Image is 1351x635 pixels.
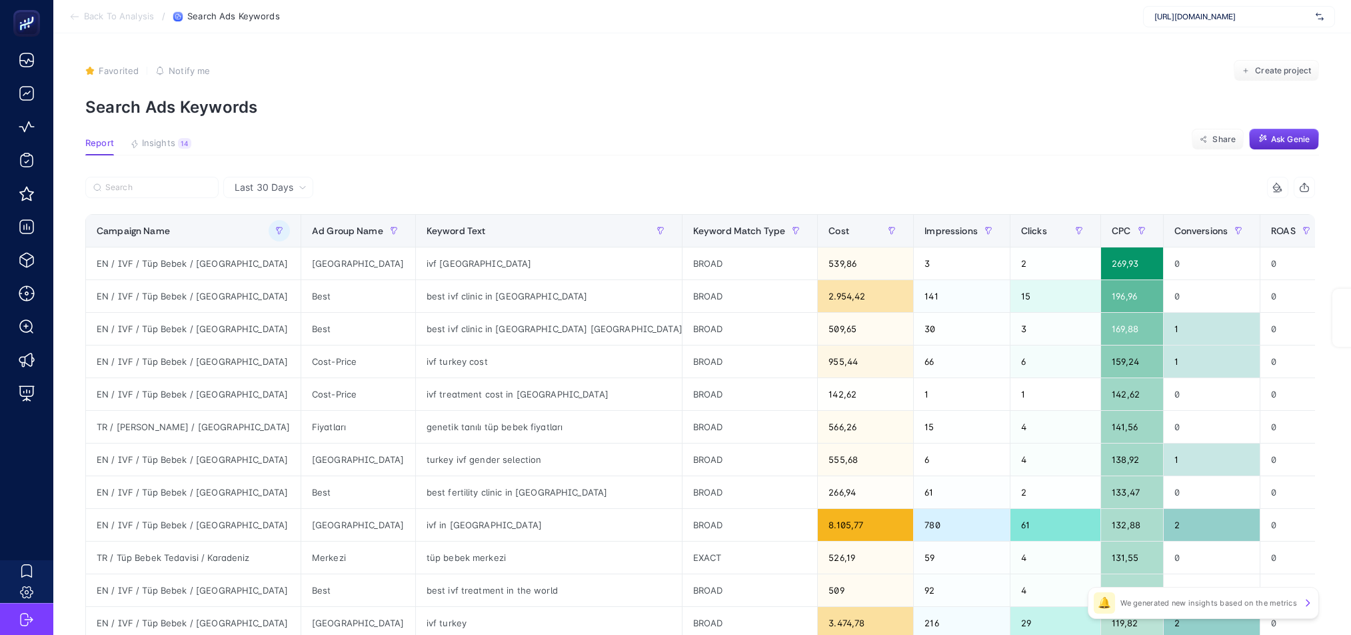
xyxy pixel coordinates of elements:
[301,574,415,606] div: Best
[1260,542,1328,574] div: 0
[301,247,415,279] div: [GEOGRAPHIC_DATA]
[1271,134,1310,145] span: Ask Genie
[86,247,301,279] div: EN / IVF / Tüp Bebek / [GEOGRAPHIC_DATA]
[85,65,139,76] button: Favorited
[1101,476,1162,508] div: 133,47
[416,346,682,378] div: ivf turkey cost
[682,444,818,476] div: BROAD
[1316,10,1324,23] img: svg%3e
[1164,542,1260,574] div: 0
[1101,378,1162,410] div: 142,62
[818,444,913,476] div: 555,68
[682,378,818,410] div: BROAD
[682,476,818,508] div: BROAD
[914,444,1010,476] div: 6
[86,378,301,410] div: EN / IVF / Tüp Bebek / [GEOGRAPHIC_DATA]
[818,411,913,443] div: 566,26
[1010,378,1100,410] div: 1
[1010,247,1100,279] div: 2
[1164,280,1260,312] div: 0
[86,280,301,312] div: EN / IVF / Tüp Bebek / [GEOGRAPHIC_DATA]
[1260,280,1328,312] div: 0
[818,378,913,410] div: 142,62
[1120,598,1297,608] p: We generated new insights based on the metrics
[301,444,415,476] div: [GEOGRAPHIC_DATA]
[682,247,818,279] div: BROAD
[86,313,301,345] div: EN / IVF / Tüp Bebek / [GEOGRAPHIC_DATA]
[818,574,913,606] div: 509
[427,225,486,236] span: Keyword Text
[301,476,415,508] div: Best
[1021,225,1047,236] span: Clicks
[682,346,818,378] div: BROAD
[86,476,301,508] div: EN / IVF / Tüp Bebek / [GEOGRAPHIC_DATA]
[86,542,301,574] div: TR / Tüp Bebek Tedavisi / Karadeniz
[1260,574,1328,606] div: 0
[85,97,1319,117] p: Search Ads Keywords
[1101,411,1162,443] div: 141,56
[1212,134,1236,145] span: Share
[682,542,818,574] div: EXACT
[818,247,913,279] div: 539,86
[86,509,301,541] div: EN / IVF / Tüp Bebek / [GEOGRAPHIC_DATA]
[1010,542,1100,574] div: 4
[301,542,415,574] div: Merkezi
[914,411,1010,443] div: 15
[1271,225,1296,236] span: ROAS
[924,225,978,236] span: Impressions
[1234,60,1319,81] button: Create project
[169,65,210,76] span: Notify me
[1164,313,1260,345] div: 1
[1010,476,1100,508] div: 2
[97,225,170,236] span: Campaign Name
[301,378,415,410] div: Cost-Price
[1094,592,1115,614] div: 🔔
[1010,280,1100,312] div: 15
[1101,346,1162,378] div: 159,24
[914,542,1010,574] div: 59
[818,346,913,378] div: 955,44
[1260,476,1328,508] div: 0
[416,476,682,508] div: best fertility clinic in [GEOGRAPHIC_DATA]
[914,509,1010,541] div: 780
[1010,509,1100,541] div: 61
[1010,346,1100,378] div: 6
[682,313,818,345] div: BROAD
[312,225,383,236] span: Ad Group Name
[914,574,1010,606] div: 92
[1010,574,1100,606] div: 4
[1101,444,1162,476] div: 138,92
[105,183,211,193] input: Search
[1101,280,1162,312] div: 196,96
[1101,542,1162,574] div: 131,55
[86,411,301,443] div: TR / [PERSON_NAME] / [GEOGRAPHIC_DATA]
[416,574,682,606] div: best ivf treatment in the world
[818,280,913,312] div: 2.954,42
[178,138,191,149] div: 14
[682,280,818,312] div: BROAD
[1101,509,1162,541] div: 132,88
[818,509,913,541] div: 8.105,77
[162,11,165,21] span: /
[1260,313,1328,345] div: 0
[187,11,279,22] span: Search Ads Keywords
[1164,574,1260,606] div: 0
[416,247,682,279] div: ivf [GEOGRAPHIC_DATA]
[682,509,818,541] div: BROAD
[914,280,1010,312] div: 141
[1164,378,1260,410] div: 0
[1101,313,1162,345] div: 169,88
[1260,411,1328,443] div: 0
[1260,444,1328,476] div: 0
[301,313,415,345] div: Best
[1010,444,1100,476] div: 4
[1260,509,1328,541] div: 0
[301,280,415,312] div: Best
[1249,129,1319,150] button: Ask Genie
[301,509,415,541] div: [GEOGRAPHIC_DATA]
[416,444,682,476] div: turkey ivf gender selection
[1164,247,1260,279] div: 0
[86,574,301,606] div: EN / IVF / Tüp Bebek / [GEOGRAPHIC_DATA]
[818,542,913,574] div: 526,19
[1260,346,1328,378] div: 0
